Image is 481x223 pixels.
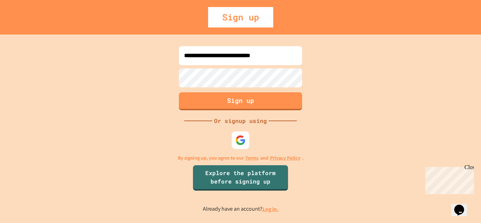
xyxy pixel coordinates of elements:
p: By signing up, you agree to our and . [178,154,304,162]
a: Log in. [262,205,279,213]
div: Sign up [208,7,273,27]
a: Privacy Policy [270,154,300,162]
div: Chat with us now!Close [3,3,49,45]
div: Or signup using [212,117,269,125]
iframe: chat widget [451,195,474,216]
button: Sign up [179,92,302,110]
a: Terms [245,154,258,162]
a: Explore the platform before signing up [193,165,288,191]
p: Already have an account? [203,205,279,213]
img: google-icon.svg [235,135,246,145]
iframe: chat widget [423,164,474,194]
